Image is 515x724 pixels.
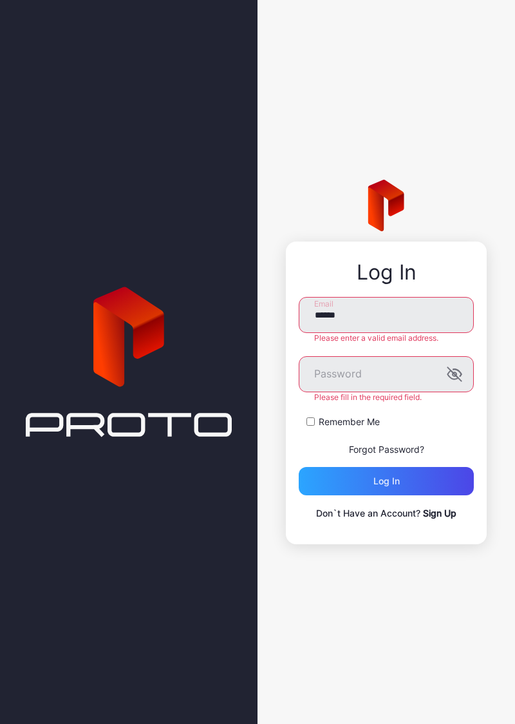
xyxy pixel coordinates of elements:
[349,444,424,455] a: Forgot Password?
[319,415,380,428] label: Remember Me
[299,261,474,284] div: Log In
[423,508,456,519] a: Sign Up
[373,476,400,486] div: Log in
[299,392,474,403] div: Please fill in the required field.
[299,297,474,333] input: Email
[299,467,474,495] button: Log in
[299,333,474,343] div: Please enter a valid email address.
[299,506,474,521] p: Don`t Have an Account?
[447,367,462,382] button: Password
[299,356,474,392] input: Password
